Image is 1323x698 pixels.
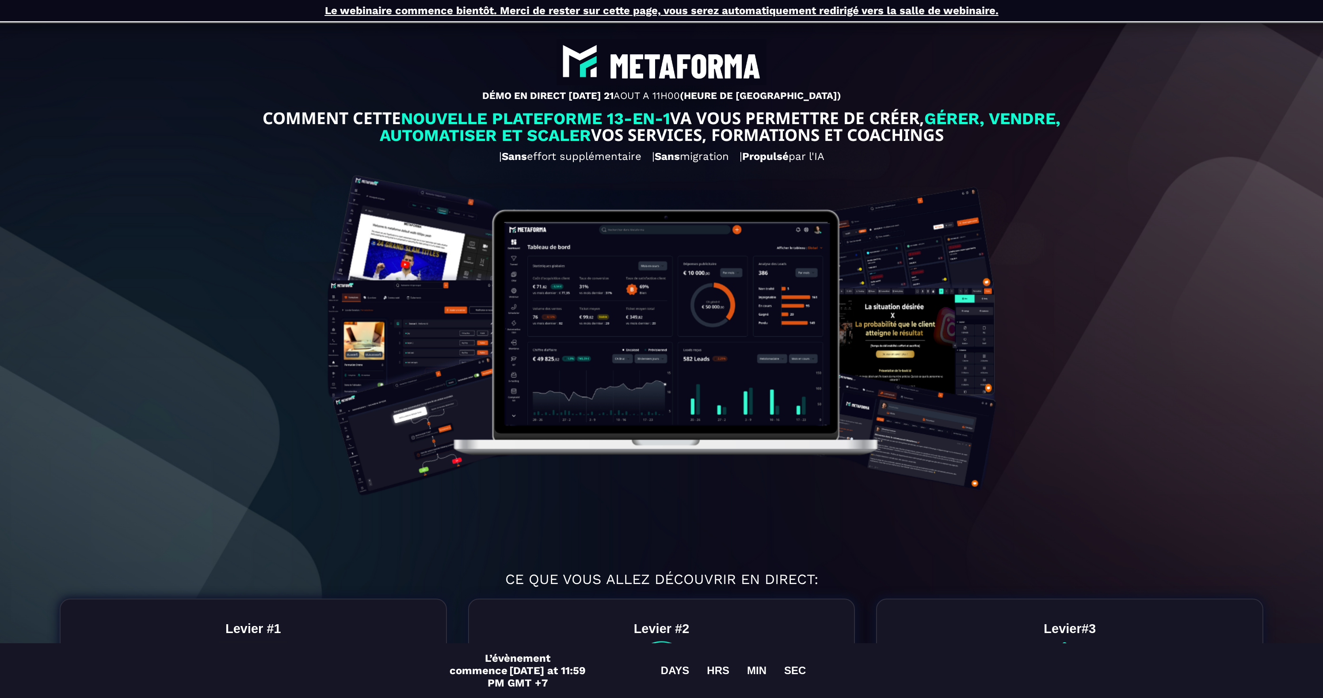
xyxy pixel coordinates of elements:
[7,566,1316,592] h1: CE QUE VOUS ALLEZ DÉCOUVRIR EN DIRECT:
[380,109,1065,145] span: GÉRER, VENDRE, AUTOMATISER ET SCALER
[1041,641,1098,697] img: 4c12a1b87b00009b8b059a2e3f059314_Levier_3.png
[557,39,766,85] img: abe9e435164421cb06e33ef15842a39e_e5ef653356713f0d7dd3797ab850248d_Capture_d%E2%80%99e%CC%81cran_2...
[401,109,670,128] span: NOUVELLE PLATEFORME 13-EN-1
[7,90,1316,101] p: DÉMO EN DIRECT [DATE] 21 (HEURE DE [GEOGRAPHIC_DATA])
[742,150,789,163] b: Propulsé
[1041,619,1098,638] text: Levier#3
[223,619,283,638] text: Levier #1
[308,167,1015,565] img: 8a78929a06b90bc262b46db567466864_Design_sans_titre_(13).png
[707,664,729,677] div: HRS
[7,146,1316,167] h2: | effort supplémentaire | migration | par l'IA
[325,4,999,17] u: Le webinaire commence bientôt. Merci de rester sur cette page, vous serez automatiquement redirig...
[488,664,586,689] span: [DATE] at 11:59 PM GMT +7
[655,150,680,163] b: Sans
[614,90,680,101] span: AOUT A 11H00
[632,619,692,638] text: Levier #2
[661,664,689,677] div: DAYS
[450,652,550,677] span: L’évènement commence
[249,108,1074,146] text: COMMENT CETTE VA VOUS PERMETTRE DE CRÉER, VOS SERVICES, FORMATIONS ET COACHINGS
[219,641,287,697] img: 712428bf41863e43c48728bcdd173608_Capture_d%E2%80%99e%CC%81cran_2025-01-05_a%CC%80_18.52.05.png
[502,150,527,163] b: Sans
[633,641,690,697] img: 67ed6705c632a00f98baeed8fafe505a_Levier_2.png
[784,664,806,677] div: SEC
[747,664,766,677] div: MIN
